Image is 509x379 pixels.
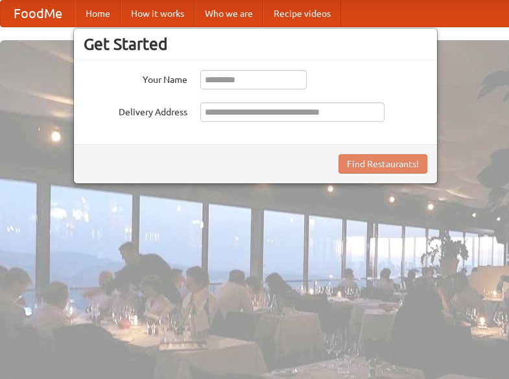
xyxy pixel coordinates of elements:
[263,1,341,27] a: Recipe videos
[75,1,121,27] a: Home
[121,1,195,27] a: How it works
[84,102,187,119] label: Delivery Address
[195,1,263,27] a: Who we are
[1,1,75,27] a: FoodMe
[338,154,427,174] button: Find Restaurants!
[84,70,187,86] label: Your Name
[84,34,427,54] h3: Get Started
